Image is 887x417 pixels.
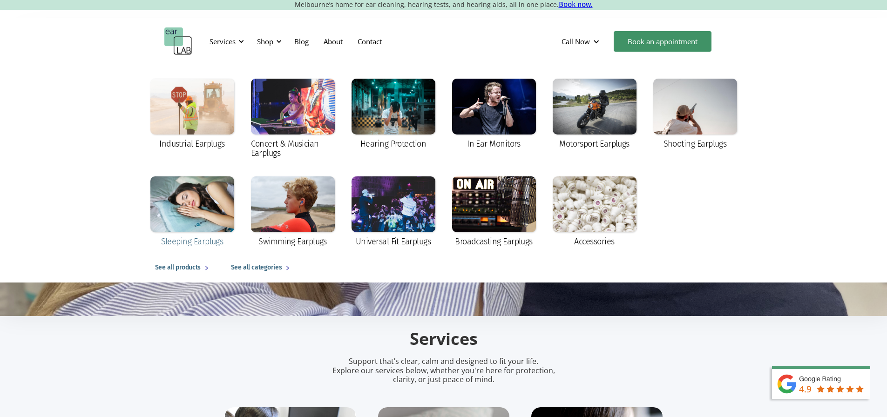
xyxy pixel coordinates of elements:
[231,262,282,273] div: See all categories
[164,27,192,55] a: home
[562,37,590,46] div: Call Now
[257,37,273,46] div: Shop
[649,74,742,155] a: Shooting Earplugs
[210,37,236,46] div: Services
[146,172,239,253] a: Sleeping Earplugs
[246,74,339,164] a: Concert & Musician Earplugs
[258,237,327,246] div: Swimming Earplugs
[347,74,440,155] a: Hearing Protection
[251,139,335,158] div: Concert & Musician Earplugs
[161,237,223,246] div: Sleeping Earplugs
[146,74,239,155] a: Industrial Earplugs
[559,139,630,148] div: Motorsport Earplugs
[467,139,521,148] div: In Ear Monitors
[204,27,247,55] div: Services
[155,262,201,273] div: See all products
[350,28,389,55] a: Contact
[347,172,440,253] a: Universal Fit Earplugs
[614,31,711,52] a: Book an appointment
[554,27,609,55] div: Call Now
[159,139,225,148] div: Industrial Earplugs
[146,253,222,282] a: See all products
[548,74,641,155] a: Motorsport Earplugs
[316,28,350,55] a: About
[455,237,533,246] div: Broadcasting Earplugs
[664,139,727,148] div: Shooting Earplugs
[360,139,426,148] div: Hearing Protection
[225,328,663,350] h2: Services
[548,172,641,253] a: Accessories
[356,237,431,246] div: Universal Fit Earplugs
[246,172,339,253] a: Swimming Earplugs
[447,172,541,253] a: Broadcasting Earplugs
[287,28,316,55] a: Blog
[222,253,303,282] a: See all categories
[574,237,614,246] div: Accessories
[251,27,284,55] div: Shop
[447,74,541,155] a: In Ear Monitors
[320,357,567,384] p: Support that’s clear, calm and designed to fit your life. Explore our services below, whether you...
